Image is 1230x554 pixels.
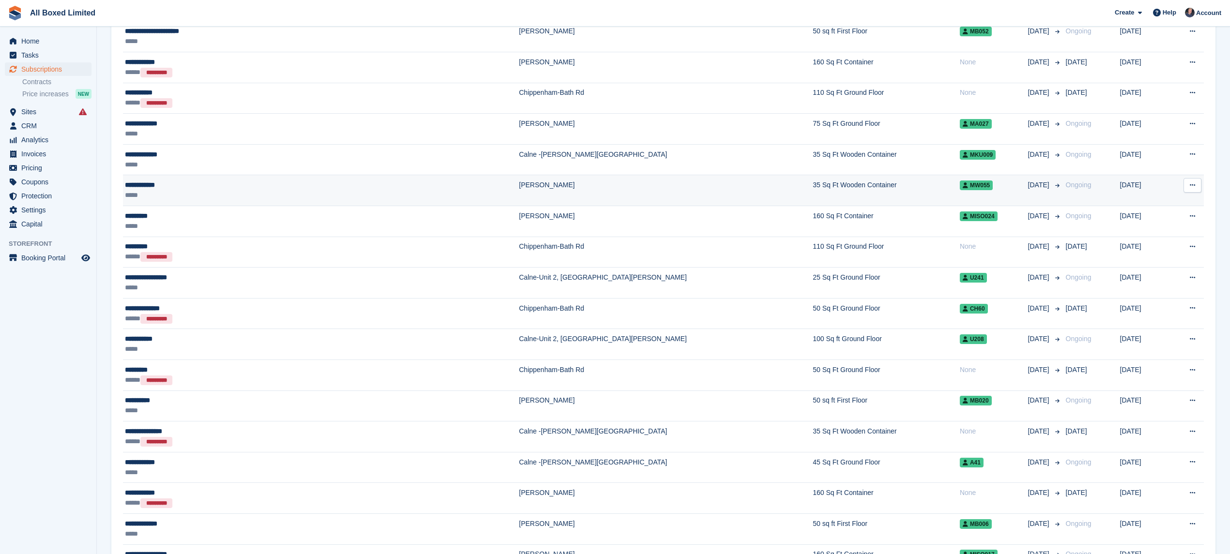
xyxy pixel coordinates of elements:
td: 50 Sq Ft Ground Floor [813,359,959,390]
td: [DATE] [1120,237,1168,268]
td: 50 Sq Ft Ground Floor [813,298,959,329]
td: 45 Sq Ft Ground Floor [813,452,959,483]
td: [DATE] [1120,390,1168,421]
span: MKU009 [960,150,996,160]
td: Calne -[PERSON_NAME][GEOGRAPHIC_DATA] [519,144,813,175]
span: Ongoing [1066,273,1092,281]
a: menu [5,161,92,175]
a: menu [5,147,92,161]
span: MB020 [960,396,992,405]
div: NEW [76,89,92,99]
span: [DATE] [1028,426,1051,436]
span: [DATE] [1028,365,1051,375]
span: [DATE] [1066,427,1087,435]
td: [DATE] [1120,206,1168,237]
td: Calne -[PERSON_NAME][GEOGRAPHIC_DATA] [519,452,813,483]
td: [PERSON_NAME] [519,206,813,237]
a: Price increases NEW [22,89,92,99]
span: Ongoing [1066,520,1092,527]
td: [PERSON_NAME] [519,52,813,83]
td: 75 Sq Ft Ground Floor [813,114,959,145]
a: menu [5,175,92,189]
td: 35 Sq Ft Wooden Container [813,175,959,206]
span: Ongoing [1066,212,1092,220]
td: [PERSON_NAME] [519,513,813,544]
td: 50 sq ft First Floor [813,513,959,544]
td: [DATE] [1120,83,1168,114]
span: Invoices [21,147,79,161]
a: All Boxed Limited [26,5,99,21]
td: [DATE] [1120,329,1168,360]
td: [DATE] [1120,359,1168,390]
span: Ongoing [1066,27,1092,35]
span: Ongoing [1066,335,1092,343]
td: Calne-Unit 2, [GEOGRAPHIC_DATA][PERSON_NAME] [519,329,813,360]
span: [DATE] [1028,272,1051,283]
td: [DATE] [1120,175,1168,206]
span: [DATE] [1028,57,1051,67]
span: Ongoing [1066,150,1092,158]
span: [DATE] [1028,180,1051,190]
td: [DATE] [1120,114,1168,145]
span: [DATE] [1028,303,1051,314]
span: [DATE] [1066,242,1087,250]
span: Subscriptions [21,62,79,76]
td: 100 Sq ft Ground Floor [813,329,959,360]
span: Help [1163,8,1176,17]
span: [DATE] [1066,89,1087,96]
span: Tasks [21,48,79,62]
td: [PERSON_NAME] [519,114,813,145]
td: [DATE] [1120,298,1168,329]
a: menu [5,34,92,48]
div: None [960,488,1028,498]
div: None [960,241,1028,252]
span: [DATE] [1066,366,1087,374]
td: Chippenham-Bath Rd [519,359,813,390]
span: A41 [960,458,984,467]
span: [DATE] [1028,241,1051,252]
td: [PERSON_NAME] [519,390,813,421]
a: menu [5,119,92,133]
td: [DATE] [1120,52,1168,83]
span: U241 [960,273,987,283]
span: Analytics [21,133,79,147]
span: [DATE] [1028,488,1051,498]
td: [DATE] [1120,268,1168,299]
span: Settings [21,203,79,217]
span: MB006 [960,519,992,529]
span: MISO024 [960,211,998,221]
td: 35 Sq Ft Wooden Container [813,144,959,175]
td: Chippenham-Bath Rd [519,83,813,114]
span: Create [1115,8,1134,17]
span: Protection [21,189,79,203]
td: [PERSON_NAME] [519,483,813,514]
span: Sites [21,105,79,119]
span: [DATE] [1066,489,1087,496]
i: Smart entry sync failures have occurred [79,108,87,116]
a: menu [5,189,92,203]
span: [DATE] [1028,519,1051,529]
td: 160 Sq Ft Container [813,483,959,514]
td: [DATE] [1120,144,1168,175]
span: Capital [21,217,79,231]
span: [DATE] [1066,304,1087,312]
span: Coupons [21,175,79,189]
span: Account [1196,8,1221,18]
td: 25 Sq Ft Ground Floor [813,268,959,299]
span: [DATE] [1028,150,1051,160]
span: [DATE] [1028,119,1051,129]
td: Calne-Unit 2, [GEOGRAPHIC_DATA][PERSON_NAME] [519,268,813,299]
span: MB052 [960,27,992,36]
td: 160 Sq Ft Container [813,206,959,237]
a: menu [5,203,92,217]
a: menu [5,251,92,265]
td: 110 Sq Ft Ground Floor [813,237,959,268]
div: None [960,365,1028,375]
td: [DATE] [1120,513,1168,544]
td: [DATE] [1120,421,1168,452]
div: None [960,57,1028,67]
img: stora-icon-8386f47178a22dfd0bd8f6a31ec36ba5ce8667c1dd55bd0f319d3a0aa187defe.svg [8,6,22,20]
td: 160 Sq Ft Container [813,52,959,83]
td: Chippenham-Bath Rd [519,237,813,268]
span: MW055 [960,180,993,190]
